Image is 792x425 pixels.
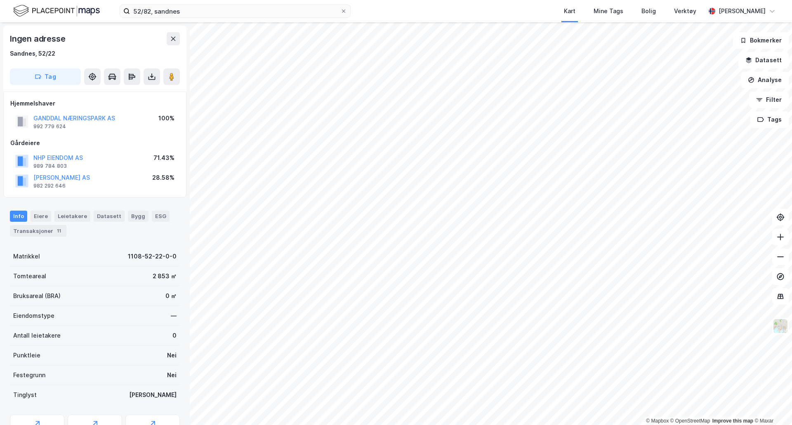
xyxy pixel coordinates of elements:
[594,6,623,16] div: Mine Tags
[749,92,789,108] button: Filter
[674,6,696,16] div: Verktøy
[171,311,177,321] div: —
[165,291,177,301] div: 0 ㎡
[712,418,753,424] a: Improve this map
[13,390,37,400] div: Tinglyst
[153,153,174,163] div: 71.43%
[172,331,177,340] div: 0
[13,251,40,261] div: Matrikkel
[128,211,148,221] div: Bygg
[130,5,340,17] input: Søk på adresse, matrikkel, gårdeiere, leietakere eller personer
[10,32,67,45] div: Ingen adresse
[13,291,61,301] div: Bruksareal (BRA)
[564,6,575,16] div: Kart
[751,385,792,425] iframe: Chat Widget
[10,225,66,237] div: Transaksjoner
[719,6,766,16] div: [PERSON_NAME]
[55,227,63,235] div: 11
[733,32,789,49] button: Bokmerker
[13,370,45,380] div: Festegrunn
[646,418,669,424] a: Mapbox
[167,370,177,380] div: Nei
[10,99,179,108] div: Hjemmelshaver
[152,211,170,221] div: ESG
[738,52,789,68] button: Datasett
[128,251,177,261] div: 1108-52-22-0-0
[751,385,792,425] div: Kontrollprogram for chat
[773,318,788,334] img: Z
[13,4,100,18] img: logo.f888ab2527a4732fd821a326f86c7f29.svg
[54,211,90,221] div: Leietakere
[13,311,54,321] div: Eiendomstype
[31,211,51,221] div: Eiere
[10,49,55,59] div: Sandnes, 52/22
[13,331,61,340] div: Antall leietakere
[741,72,789,88] button: Analyse
[167,350,177,360] div: Nei
[641,6,656,16] div: Bolig
[94,211,125,221] div: Datasett
[152,173,174,183] div: 28.58%
[10,138,179,148] div: Gårdeiere
[153,271,177,281] div: 2 853 ㎡
[158,113,174,123] div: 100%
[33,123,66,130] div: 992 779 624
[129,390,177,400] div: [PERSON_NAME]
[750,111,789,128] button: Tags
[33,163,67,169] div: 989 784 803
[10,211,27,221] div: Info
[33,183,66,189] div: 982 292 646
[13,350,40,360] div: Punktleie
[13,271,46,281] div: Tomteareal
[670,418,710,424] a: OpenStreetMap
[10,68,81,85] button: Tag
